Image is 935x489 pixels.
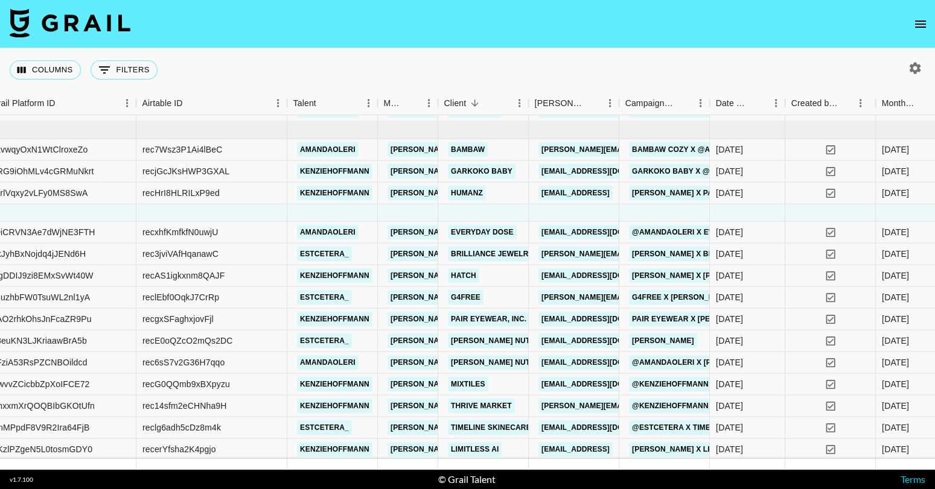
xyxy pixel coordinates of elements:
button: Sort [584,95,601,112]
a: estcetera_ [297,247,352,262]
a: [EMAIL_ADDRESS][DOMAIN_NAME] [538,268,674,283]
div: 8/13/2025 [716,270,743,282]
button: Menu [269,94,287,112]
a: [PERSON_NAME][EMAIL_ADDRESS][PERSON_NAME][DOMAIN_NAME] [388,290,646,305]
a: [PERSON_NAME][EMAIL_ADDRESS][PERSON_NAME][DOMAIN_NAME] [388,142,646,157]
div: recjGcJKsHWP3GXAL [142,165,229,177]
a: [EMAIL_ADDRESS][DOMAIN_NAME] [538,225,674,240]
a: amandaoleri [297,142,359,157]
div: 7/29/2025 [716,187,743,199]
div: Client [444,92,467,115]
div: 8/25/2025 [716,226,743,238]
div: reclg6adh5cDz8m4k [142,421,221,434]
div: 8/13/2025 [716,248,743,260]
div: Date Created [716,92,750,115]
a: Pair Eyewear, Inc. [448,312,529,327]
div: Sep '25 [882,443,909,455]
div: Sep '25 [882,270,909,282]
a: @kenziehoffmann x Thrive [629,399,748,414]
div: rec3jviVAfHqanawC [142,248,219,260]
a: Hatch [448,268,479,283]
button: Sort [56,95,72,112]
a: amandaoleri [297,355,359,370]
div: 8/13/2025 [716,443,743,455]
a: [PERSON_NAME] x Limitless AI [629,442,754,457]
div: Sep '25 [882,291,909,303]
div: Sep '25 [882,378,909,390]
div: rec6sS7v2G36H7qqo [142,356,225,368]
a: Bambaw Cozy x @amandaoleri [629,142,763,157]
div: Sep '25 [882,248,909,260]
button: Sort [403,95,420,112]
a: @kenziehoffmann x MixTiles [629,377,755,392]
a: [PERSON_NAME][EMAIL_ADDRESS][PERSON_NAME][DOMAIN_NAME] [388,268,646,283]
div: recgxSFaghxjovFjl [142,313,214,325]
button: Sort [183,95,200,112]
a: Quiet Town x @amandaoleri [629,103,754,118]
div: v 1.7.100 [10,476,33,484]
div: Month Due [882,92,916,115]
button: Sort [316,95,333,112]
div: Aug '25 [882,144,909,156]
div: Sep '25 [882,226,909,238]
a: estcetera_ [297,290,352,305]
a: kenziehoffmann [297,399,372,414]
div: [PERSON_NAME] [535,92,584,115]
div: recE0oQZcO2mQs2DC [142,335,233,347]
button: Sort [750,95,767,112]
div: Sep '25 [882,421,909,434]
div: Manager [384,92,403,115]
div: Created by Grail Team [791,92,838,115]
a: [EMAIL_ADDRESS][DOMAIN_NAME] [538,355,674,370]
a: [PERSON_NAME] x Pampers Sleep Coach UGC [629,186,815,201]
button: Show filters [91,60,158,80]
a: [EMAIL_ADDRESS][DOMAIN_NAME] [538,164,674,179]
div: Sep '25 [882,313,909,325]
img: Grail Talent [10,8,130,37]
a: [PERSON_NAME][EMAIL_ADDRESS][PERSON_NAME][DOMAIN_NAME] [388,377,646,392]
div: recAS1igkxnm8QAJF [142,270,225,282]
a: @amandaoleri x [PERSON_NAME] Creatone [629,355,811,370]
div: rec14sfm2eCHNha9H [142,400,227,412]
button: Menu [420,94,438,112]
a: Timeline Skinecare [448,420,534,435]
a: kenziehoffmann [297,312,372,327]
a: [PERSON_NAME][EMAIL_ADDRESS][PERSON_NAME][DOMAIN_NAME] [388,442,646,457]
div: Sep '25 [882,335,909,347]
a: [PERSON_NAME] Nutrition [448,333,558,349]
a: [PERSON_NAME][EMAIL_ADDRESS][PERSON_NAME][DOMAIN_NAME] [388,225,646,240]
div: Campaign (Type) [625,92,675,115]
a: [PERSON_NAME][EMAIL_ADDRESS][PERSON_NAME][DOMAIN_NAME] [388,164,646,179]
a: Brilliance Jewelry [448,247,536,262]
div: Client [438,92,529,115]
a: [PERSON_NAME] x Brilliance [629,247,751,262]
div: Manager [378,92,438,115]
div: Sep '25 [882,400,909,412]
a: [PERSON_NAME][EMAIL_ADDRESS][PERSON_NAME][DOMAIN_NAME] [388,333,646,349]
button: Sort [916,95,933,112]
a: [PERSON_NAME][EMAIL_ADDRESS][DOMAIN_NAME] [538,290,735,305]
a: Thrive Market [448,399,515,414]
a: [PERSON_NAME][EMAIL_ADDRESS][PERSON_NAME][DOMAIN_NAME] [538,247,797,262]
a: Garkoko Baby [448,164,515,179]
div: Created by Grail Team [785,92,876,115]
button: Menu [767,94,785,112]
a: [PERSON_NAME][EMAIL_ADDRESS][PERSON_NAME][DOMAIN_NAME] [388,247,646,262]
a: Limitless AI [448,442,502,457]
div: recerYfsha2K4pgjo [142,443,216,455]
div: Booker [529,92,619,115]
a: kenziehoffmann [297,164,372,179]
div: Airtable ID [142,92,183,115]
a: amandaoleri [297,103,359,118]
a: G4free [448,290,483,305]
div: Airtable ID [136,92,287,115]
div: Sep '25 [882,356,909,368]
a: Humanz [448,186,486,201]
a: Pair Eyewear x [PERSON_NAME] [629,312,762,327]
a: [PERSON_NAME][EMAIL_ADDRESS][PERSON_NAME][DOMAIN_NAME] [388,399,646,414]
a: [PERSON_NAME] x [PERSON_NAME] [629,268,768,283]
a: amandaoleri [297,225,359,240]
a: [EMAIL_ADDRESS][DOMAIN_NAME] [538,333,674,349]
button: Select columns [10,60,81,80]
a: kenziehoffmann [297,377,372,392]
